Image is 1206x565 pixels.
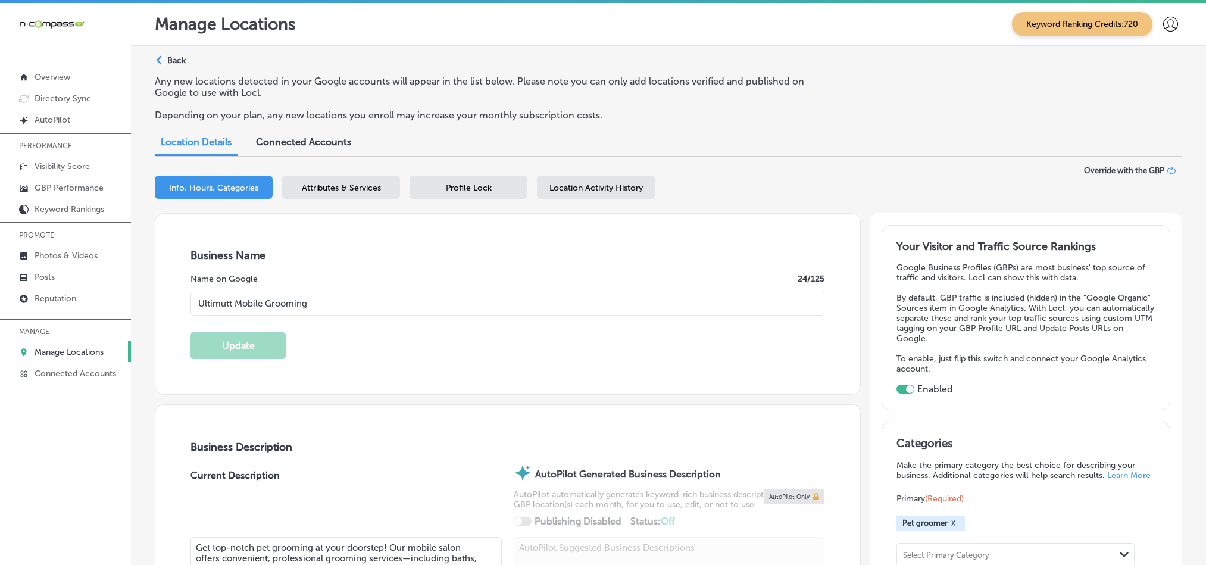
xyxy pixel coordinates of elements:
[35,93,91,104] p: Directory Sync
[896,494,964,504] span: Primary
[446,183,492,193] span: Profile Lock
[1084,166,1164,175] span: Override with the GBP
[896,354,1155,374] p: To enable, just flip this switch and connect your Google Analytics account.
[514,464,532,482] img: autopilot-icon
[903,550,989,559] div: Select Primary Category
[35,251,98,261] p: Photos & Videos
[535,469,721,480] strong: AutoPilot Generated Business Description
[798,274,824,284] label: 24 /125
[35,183,104,193] p: GBP Performance
[896,436,1155,454] h3: Categories
[35,294,76,304] p: Reputation
[256,136,351,148] span: Connected Accounts
[35,369,116,379] p: Connected Accounts
[169,183,258,193] span: Info, Hours, Categories
[35,347,104,357] p: Manage Locations
[167,55,186,65] p: Back
[1107,470,1151,480] a: Learn More
[35,115,70,125] p: AutoPilot
[35,272,55,282] p: Posts
[35,161,90,171] p: Visibility Score
[190,274,258,284] label: Name on Google
[35,204,104,214] p: Keyword Rankings
[190,249,824,262] h3: Business Name
[35,72,70,82] p: Overview
[155,110,823,121] p: Depending on your plan, any new locations you enroll may increase your monthly subscription costs.
[302,183,381,193] span: Attributes & Services
[902,519,948,527] span: Pet groomer
[948,519,959,528] button: X
[896,460,1155,480] p: Make the primary category the best choice for describing your business. Additional categories wil...
[896,263,1155,283] p: Google Business Profiles (GBPs) are most business' top source of traffic and visitors. Locl can s...
[190,292,824,316] input: Enter Location Name
[161,136,232,148] span: Location Details
[190,332,286,359] button: Update
[1012,12,1152,36] span: Keyword Ranking Credits: 720
[925,494,964,504] span: (Required)
[190,441,824,454] h3: Business Description
[549,183,643,193] span: Location Activity History
[896,293,1155,344] p: By default, GBP traffic is included (hidden) in the "Google Organic" Sources item in Google Analy...
[190,470,280,537] label: Current Description
[896,240,1155,253] h3: Your Visitor and Traffic Source Rankings
[917,383,953,395] label: Enabled
[19,18,85,30] img: 660ab0bf-5cc7-4cb8-ba1c-48b5ae0f18e60NCTV_CLogo_TV_Black_-500x88.png
[155,14,296,34] p: Manage Locations
[155,76,823,98] p: Any new locations detected in your Google accounts will appear in the list below. Please note you...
